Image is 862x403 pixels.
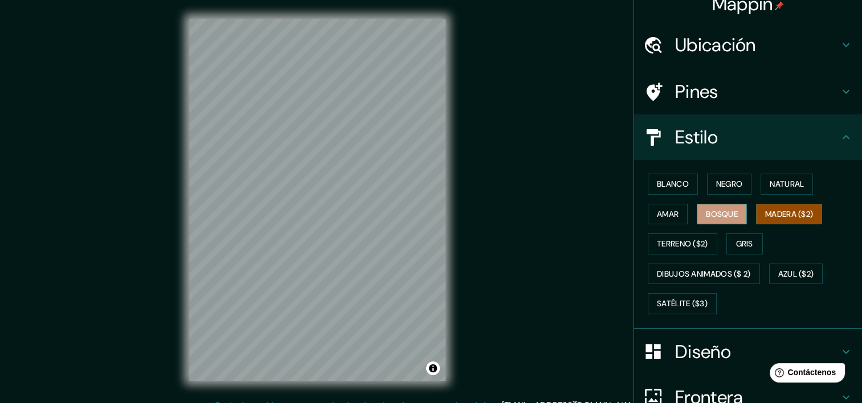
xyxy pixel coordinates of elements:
[706,207,738,221] font: Bosque
[657,177,689,191] font: Blanco
[189,19,446,381] canvas: Mapa
[657,267,751,281] font: Dibujos animados ($ 2)
[675,126,839,149] h4: Estilo
[634,22,862,68] div: Ubicación
[761,359,849,390] iframe: Help widget launcher
[657,297,708,311] font: Satélite ($3)
[756,204,822,225] button: Madera ($2)
[697,204,747,225] button: Bosque
[634,69,862,114] div: Pines
[716,177,743,191] font: Negro
[648,174,698,195] button: Blanco
[769,264,823,285] button: Azul ($2)
[648,233,717,254] button: Terreno ($2)
[761,174,813,195] button: Natural
[726,233,763,254] button: Gris
[778,267,814,281] font: Azul ($2)
[736,237,753,251] font: Gris
[765,207,813,221] font: Madera ($2)
[634,114,862,160] div: Estilo
[675,340,839,363] h4: Diseño
[634,329,862,375] div: Diseño
[657,207,679,221] font: Amar
[648,264,760,285] button: Dibujos animados ($ 2)
[426,361,440,375] button: Alternar atribución
[648,204,688,225] button: Amar
[675,80,839,103] h4: Pines
[770,177,804,191] font: Natural
[775,1,784,10] img: pin-icon.png
[648,293,717,314] button: Satélite ($3)
[675,34,839,56] h4: Ubicación
[707,174,752,195] button: Negro
[657,237,708,251] font: Terreno ($2)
